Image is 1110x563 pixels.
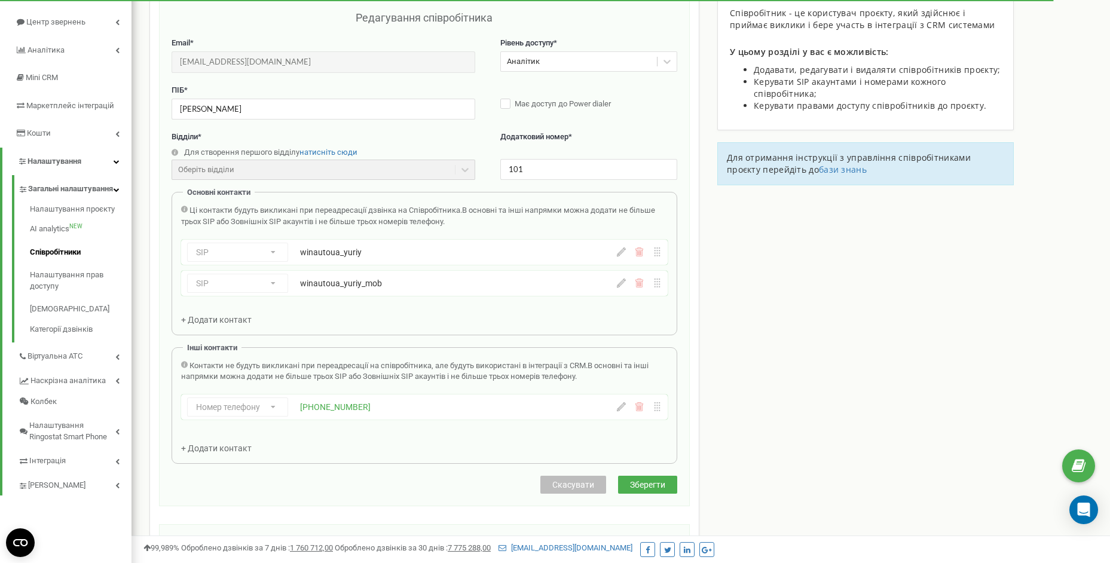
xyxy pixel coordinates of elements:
button: Скасувати [540,476,606,494]
input: Введіть ПІБ [172,99,475,120]
span: Маркетплейс інтеграцій [26,101,114,110]
span: Віртуальна АТС [27,351,82,362]
button: Зберегти [618,476,677,494]
span: Керувати правами доступу співробітників до проєкту. [754,100,986,111]
span: Має доступ до Power dialer [515,99,611,108]
span: Налаштування Ringostat Smart Phone [29,420,115,442]
a: Інтеграція [18,447,132,472]
span: Аналiтика [27,45,65,54]
span: Редагування співробітника [356,11,493,24]
div: SIPwinautoua_yuriy_mob [181,271,668,296]
a: Налаштування [2,148,132,176]
span: Для створення першого відділу [184,148,299,157]
a: Категорії дзвінків [30,321,132,335]
span: Контакти не будуть викликані при переадресації на співробітника, але будуть використані в інтегра... [189,361,588,370]
button: Open CMP widget [6,528,35,557]
span: 99,989% [143,543,179,552]
a: Налаштування прав доступу [30,264,132,298]
span: Оброблено дзвінків за 30 днів : [335,543,491,552]
a: [DEMOGRAPHIC_DATA] [30,298,132,321]
div: SIPwinautoua_yuriy [181,240,668,265]
span: Інші контакти [187,343,237,352]
span: + Додати контакт [181,443,252,453]
span: Налаштування [27,157,81,166]
span: Колбек [30,396,57,408]
a: Налаштування Ringostat Smart Phone [18,412,132,447]
a: Налаштування проєкту [30,204,132,218]
a: бази знань [819,164,867,175]
span: Зберегти [630,480,665,489]
span: Загальні налаштування [28,183,113,195]
a: Віртуальна АТС [18,342,132,367]
a: [PERSON_NAME] [18,472,132,496]
div: Open Intercom Messenger [1069,495,1098,524]
a: Колбек [18,391,132,412]
span: Для отримання інструкції з управління співробітниками проєкту перейдіть до [727,152,971,175]
div: Номер телефону[PHONE_NUMBER] [181,394,668,420]
div: Аналітик [507,56,540,68]
a: AI analyticsNEW [30,218,132,241]
span: Співробітник - це користувач проєкту, який здійснює і приймає виклики і бере участь в інтеграції ... [730,7,995,30]
span: Наскрізна аналітика [30,375,106,387]
span: У цьому розділі у вас є можливість: [730,46,889,57]
span: Інтеграція [29,455,66,467]
span: Основні контакти [187,188,250,197]
span: Додатковий номер [500,132,568,141]
span: Кошти [27,128,51,137]
span: ПІБ [172,85,184,94]
input: Вкажіть додатковий номер [500,159,677,180]
span: Керувати SIP акаунтами і номерами кожного співробітника; [754,76,946,99]
u: 7 775 288,00 [448,543,491,552]
span: Оброблено дзвінків за 7 днів : [181,543,333,552]
a: Наскрізна аналітика [18,367,132,391]
span: Mini CRM [26,73,58,82]
span: Email [172,38,190,47]
span: Рівень доступу [500,38,554,47]
a: натисніть сюди [299,148,357,157]
a: Співробітники [30,241,132,264]
a: Загальні налаштування [18,175,132,200]
u: 1 760 712,00 [290,543,333,552]
span: Скасувати [552,480,594,489]
span: Додавати, редагувати і видаляти співробітників проєкту; [754,64,1001,75]
span: [PERSON_NAME] [28,480,85,491]
span: + Додати контакт [181,315,252,325]
a: [EMAIL_ADDRESS][DOMAIN_NAME] [499,543,632,552]
div: winautoua_yuriy [300,246,542,258]
input: Введіть Email [172,51,475,72]
span: Центр звернень [26,17,85,26]
span: Ці контакти будуть викликані при переадресації дзвінка на Співробітника. [189,206,462,215]
a: [PHONE_NUMBER] [300,402,371,412]
div: winautoua_yuriy_mob [300,277,542,289]
span: Відділи [172,132,198,141]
